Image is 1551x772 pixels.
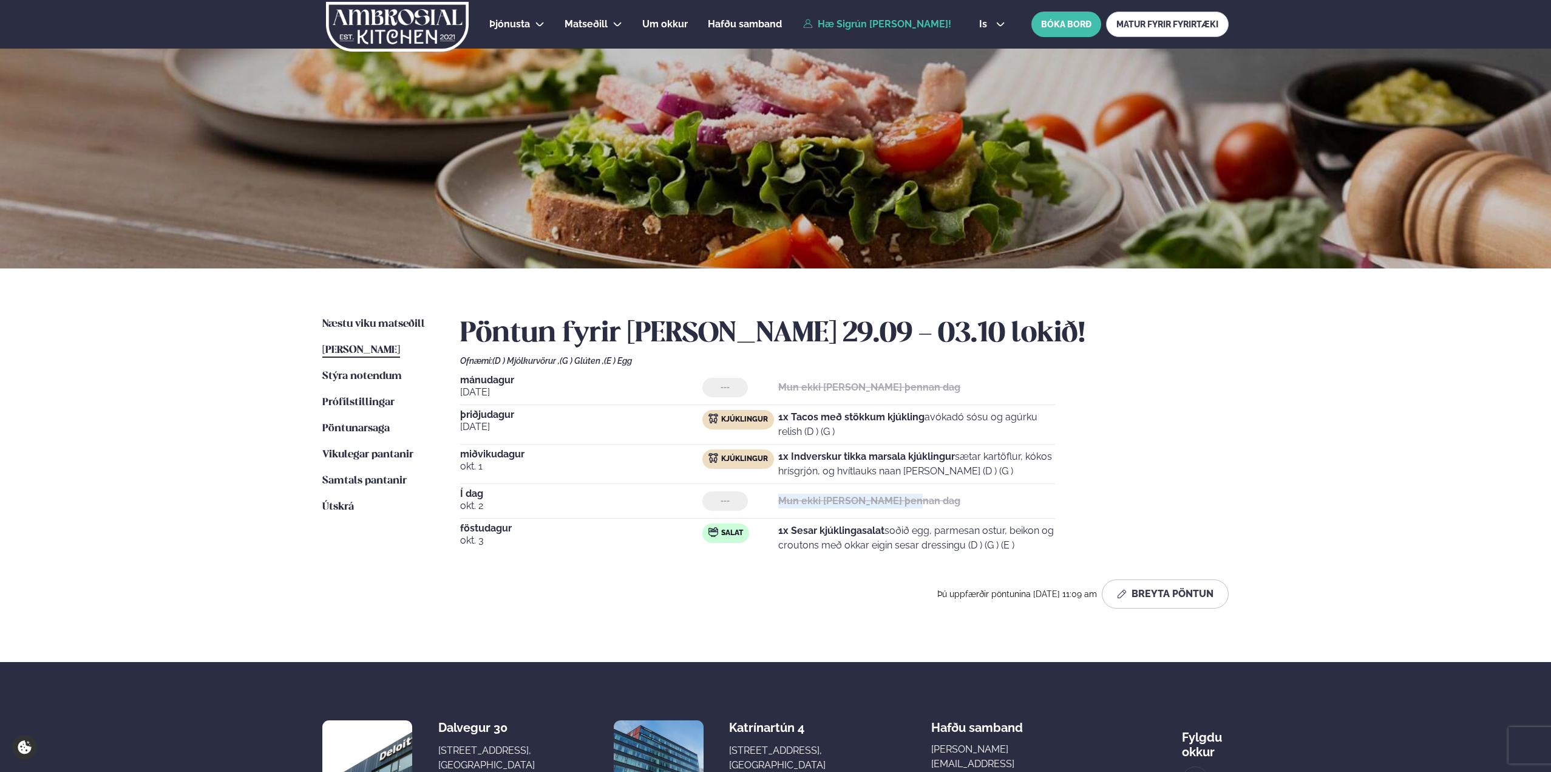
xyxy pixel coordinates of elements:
[560,356,604,366] span: (G ) Glúten ,
[565,17,608,32] a: Matseðill
[708,18,782,30] span: Hafðu samband
[460,489,702,499] span: Í dag
[708,453,718,463] img: chicken.svg
[721,383,730,392] span: ---
[322,369,402,384] a: Stýra notendum
[322,423,390,434] span: Pöntunarsaga
[489,17,530,32] a: Þjónusta
[489,18,530,30] span: Þjónusta
[708,527,718,537] img: salad.svg
[322,422,390,436] a: Pöntunarsaga
[721,528,743,538] span: Salat
[322,371,402,381] span: Stýra notendum
[778,381,960,393] strong: Mun ekki [PERSON_NAME] þennan dag
[778,495,960,507] strong: Mun ekki [PERSON_NAME] þennan dag
[729,720,826,735] div: Katrínartún 4
[460,533,702,548] span: okt. 3
[642,17,688,32] a: Um okkur
[1102,579,1229,609] button: Breyta Pöntun
[460,499,702,513] span: okt. 2
[803,19,951,30] a: Hæ Sigrún [PERSON_NAME]!
[460,524,702,533] span: föstudagur
[322,476,407,486] span: Samtals pantanir
[721,496,730,506] span: ---
[322,345,400,355] span: [PERSON_NAME]
[12,735,37,760] a: Cookie settings
[460,459,702,474] span: okt. 1
[322,500,354,514] a: Útskrá
[460,410,702,420] span: þriðjudagur
[438,720,535,735] div: Dalvegur 30
[937,589,1097,599] span: Þú uppfærðir pöntunina [DATE] 11:09 am
[931,711,1023,735] span: Hafðu samband
[778,451,955,462] strong: 1x Indverskur tikka marsala kjúklingur
[778,524,1055,553] p: soðið egg, parmesan ostur, beikon og croutons með okkar eigin sesar dressingu (D ) (G ) (E )
[708,414,718,423] img: chicken.svg
[322,449,413,460] span: Vikulegar pantanir
[460,375,702,385] span: mánudagur
[778,525,884,536] strong: 1x Sesar kjúklingasalat
[721,454,768,464] span: Kjúklingur
[778,449,1055,479] p: sætar kartöflur, kókos hrísgrjón, og hvítlauks naan [PERSON_NAME] (D ) (G )
[460,420,702,434] span: [DATE]
[642,18,688,30] span: Um okkur
[322,397,395,408] span: Prófílstillingar
[322,502,354,512] span: Útskrá
[460,449,702,459] span: miðvikudagur
[325,2,470,52] img: logo
[778,411,925,423] strong: 1x Tacos með stökkum kjúkling
[460,385,702,400] span: [DATE]
[979,19,991,29] span: is
[604,356,632,366] span: (E ) Egg
[322,474,407,488] a: Samtals pantanir
[778,410,1055,439] p: avókadó sósu og agúrku relish (D ) (G )
[322,395,395,410] a: Prófílstillingar
[322,319,425,329] span: Næstu viku matseðill
[492,356,560,366] span: (D ) Mjólkurvörur ,
[721,415,768,425] span: Kjúklingur
[708,17,782,32] a: Hafðu samband
[322,343,400,358] a: [PERSON_NAME]
[460,356,1229,366] div: Ofnæmi:
[1031,12,1101,37] button: BÓKA BORÐ
[1182,720,1229,759] div: Fylgdu okkur
[969,19,1015,29] button: is
[460,317,1229,351] h2: Pöntun fyrir [PERSON_NAME] 29.09 - 03.10 lokið!
[1106,12,1229,37] a: MATUR FYRIR FYRIRTÆKI
[322,317,425,332] a: Næstu viku matseðill
[322,448,413,462] a: Vikulegar pantanir
[565,18,608,30] span: Matseðill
